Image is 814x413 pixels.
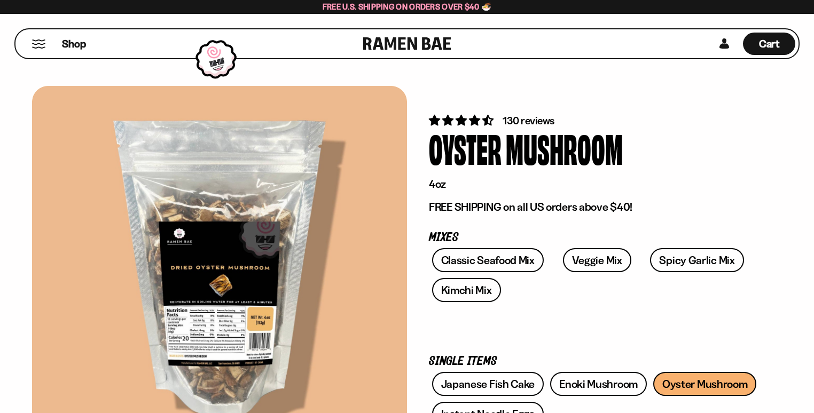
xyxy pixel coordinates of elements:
[62,37,86,51] span: Shop
[429,114,496,127] span: 4.68 stars
[429,200,760,214] p: FREE SHIPPING on all US orders above $40!
[503,114,554,127] span: 130 reviews
[62,33,86,55] a: Shop
[432,372,544,396] a: Japanese Fish Cake
[506,128,623,168] div: Mushroom
[743,29,795,58] div: Cart
[432,248,544,272] a: Classic Seafood Mix
[563,248,631,272] a: Veggie Mix
[432,278,501,302] a: Kimchi Mix
[323,2,492,12] span: Free U.S. Shipping on Orders over $40 🍜
[429,128,502,168] div: Oyster
[650,248,743,272] a: Spicy Garlic Mix
[550,372,647,396] a: Enoki Mushroom
[429,356,760,367] p: Single Items
[429,177,760,191] p: 4oz
[759,37,780,50] span: Cart
[32,39,46,49] button: Mobile Menu Trigger
[429,233,760,243] p: Mixes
